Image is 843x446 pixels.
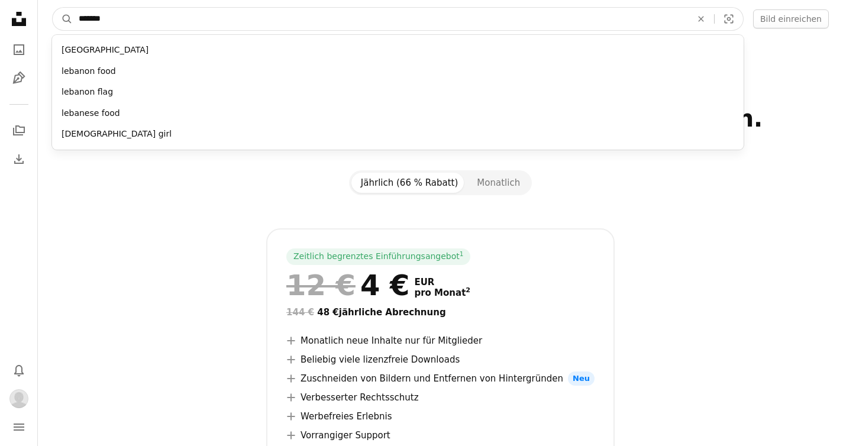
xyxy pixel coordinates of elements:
[414,277,470,287] span: EUR
[7,119,31,143] a: Kollektionen
[286,371,595,386] li: Zuschneiden von Bildern und Entfernen von Hintergründen
[286,353,595,367] li: Beliebig viele lizenzfreie Downloads
[9,389,28,408] img: Avatar von Benutzer Isabelle Riede
[286,409,595,424] li: Werbefreies Erlebnis
[7,415,31,439] button: Menü
[286,305,595,319] div: 48 € jährliche Abrechnung
[286,270,409,300] div: 4 €
[466,286,470,294] sup: 2
[52,82,744,103] div: lebanon flag
[414,287,470,298] span: pro Monat
[286,248,470,265] div: Zeitlich begrenztes Einführungsangebot
[460,250,464,257] sup: 1
[286,334,595,348] li: Monatlich neue Inhalte nur für Mitglieder
[286,390,595,405] li: Verbesserter Rechtsschutz
[7,358,31,382] button: Benachrichtigungen
[351,173,468,193] button: Jährlich (66 % Rabatt)
[286,270,356,300] span: 12 €
[7,147,31,171] a: Bisherige Downloads
[286,307,314,318] span: 144 €
[52,7,744,31] form: Finden Sie Bildmaterial auf der ganzen Webseite
[52,61,744,82] div: lebanon food
[7,387,31,411] button: Profil
[568,371,595,386] span: Neu
[715,8,743,30] button: Visuelle Suche
[7,66,31,90] a: Grafiken
[467,173,529,193] button: Monatlich
[52,124,744,145] div: [DEMOGRAPHIC_DATA] girl
[457,251,466,263] a: 1
[688,8,714,30] button: Löschen
[753,9,829,28] button: Bild einreichen
[52,40,744,61] div: [GEOGRAPHIC_DATA]
[53,8,73,30] button: Unsplash suchen
[7,38,31,62] a: Fotos
[7,7,31,33] a: Startseite — Unsplash
[463,287,473,298] a: 2
[52,103,744,124] div: lebanese food
[286,428,595,442] li: Vorrangiger Support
